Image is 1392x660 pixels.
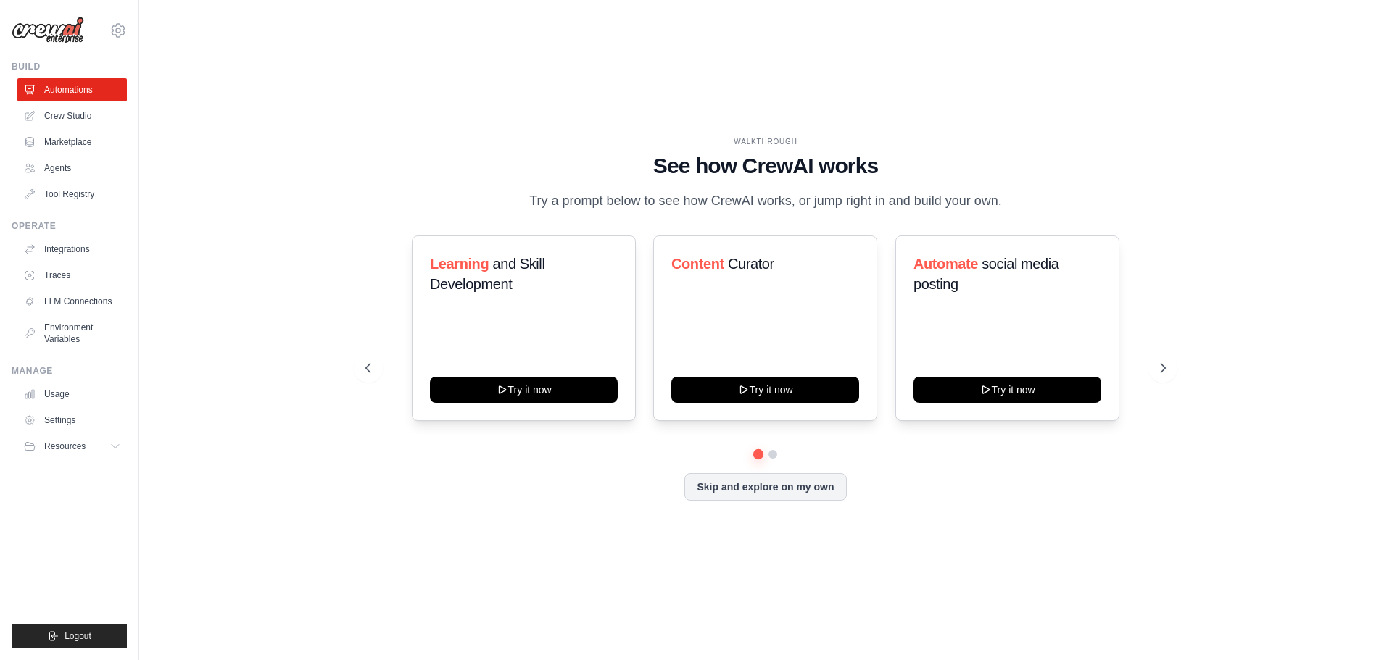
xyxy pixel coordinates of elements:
[17,264,127,287] a: Traces
[17,383,127,406] a: Usage
[17,238,127,261] a: Integrations
[17,409,127,432] a: Settings
[17,156,127,180] a: Agents
[913,256,1059,292] span: social media posting
[430,377,618,403] button: Try it now
[44,440,86,452] span: Resources
[684,473,846,501] button: Skip and explore on my own
[365,153,1166,179] h1: See how CrewAI works
[430,256,544,292] span: and Skill Development
[17,104,127,128] a: Crew Studio
[12,365,127,377] div: Manage
[913,256,978,272] span: Automate
[12,61,127,72] div: Build
[728,256,774,272] span: Curator
[522,191,1009,212] p: Try a prompt below to see how CrewAI works, or jump right in and build your own.
[12,220,127,232] div: Operate
[913,377,1101,403] button: Try it now
[17,183,127,206] a: Tool Registry
[671,256,724,272] span: Content
[17,316,127,351] a: Environment Variables
[12,624,127,648] button: Logout
[65,630,91,642] span: Logout
[17,290,127,313] a: LLM Connections
[12,17,84,44] img: Logo
[17,435,127,458] button: Resources
[430,256,489,272] span: Learning
[17,78,127,101] a: Automations
[365,136,1166,147] div: WALKTHROUGH
[671,377,859,403] button: Try it now
[17,130,127,154] a: Marketplace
